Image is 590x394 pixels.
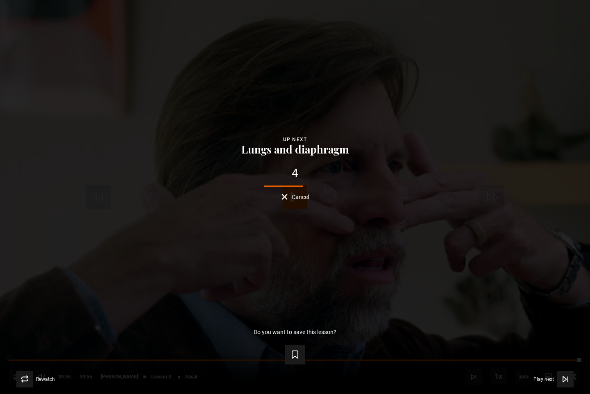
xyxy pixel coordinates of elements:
[292,194,309,200] span: Cancel
[254,329,336,335] p: Do you want to save this lesson?
[13,167,577,179] div: 4
[239,144,352,155] button: Lungs and diaphragm
[533,371,574,387] button: Play next
[36,377,55,382] span: Rewatch
[16,371,55,387] button: Rewatch
[533,377,554,382] span: Play next
[13,135,577,144] div: Up next
[281,194,309,200] button: Cancel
